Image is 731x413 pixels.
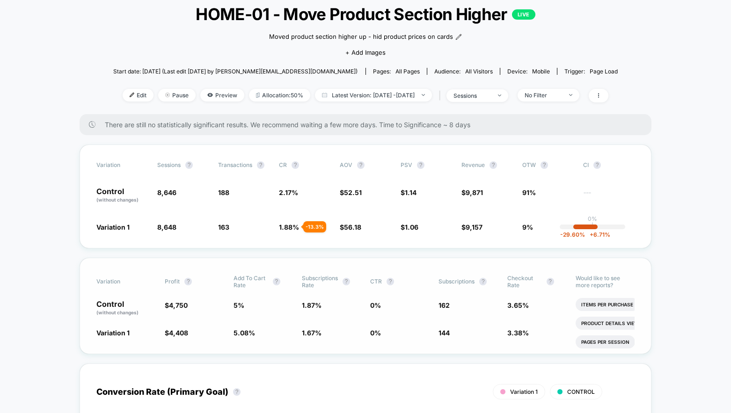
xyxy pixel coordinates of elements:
img: calendar [322,93,327,97]
button: ? [233,388,241,396]
div: Pages: [373,68,420,75]
span: HOME-01 - Move Product Section Higher [139,4,593,24]
span: 9,871 [466,188,483,196]
button: ? [593,161,601,169]
img: end [422,94,425,96]
span: Variation 1 [96,329,130,337]
span: 9% [522,223,533,231]
span: --- [583,190,635,203]
span: 0 % [370,301,381,309]
button: ? [292,161,299,169]
span: Variation [96,275,148,289]
button: ? [184,278,192,285]
span: all pages [395,68,420,75]
span: Start date: [DATE] (Last edit [DATE] by [PERSON_NAME][EMAIL_ADDRESS][DOMAIN_NAME]) [113,68,358,75]
button: ? [479,278,487,285]
span: $ [401,188,417,196]
span: OTW [522,161,574,169]
span: 4,750 [169,301,188,309]
span: Allocation: 50% [249,89,310,101]
p: LIVE [512,9,535,20]
span: + Add Images [345,49,386,56]
p: 0% [588,215,597,222]
span: 1.06 [405,223,418,231]
span: 1.88 % [279,223,299,231]
button: ? [387,278,394,285]
p: Control [96,188,148,203]
span: 1.67 % [302,329,322,337]
span: 8,648 [157,223,176,231]
button: ? [490,161,497,169]
p: Would like to see more reports? [576,275,635,289]
div: No Filter [525,92,562,99]
span: 91% [522,188,536,196]
div: - 13.3 % [303,221,326,232]
button: ? [273,278,280,285]
span: Page Load [590,68,618,75]
span: AOV [340,161,352,168]
div: Audience: [434,68,493,75]
button: ? [547,278,554,285]
button: ? [343,278,350,285]
span: $ [461,223,482,231]
li: Product Details Views Rate [576,317,661,330]
span: Preview [200,89,244,101]
span: Variation 1 [510,388,538,395]
span: Pause [158,89,196,101]
button: ? [257,161,264,169]
span: | [437,89,446,102]
span: Moved product section higher up - hid product prices on cards [269,32,453,42]
img: rebalance [256,93,260,98]
span: $ [340,188,362,196]
button: ? [185,161,193,169]
div: Trigger: [564,68,618,75]
span: CTR [370,278,382,285]
div: sessions [453,92,491,99]
span: 144 [439,329,450,337]
span: Revenue [461,161,485,168]
span: 1.14 [405,188,417,196]
span: $ [461,188,483,196]
span: 3.38 % [507,329,529,337]
span: (without changes) [96,197,139,203]
span: mobile [532,68,550,75]
span: 1.87 % [302,301,322,309]
span: Variation [96,161,148,169]
p: | [592,222,593,229]
span: 8,646 [157,188,176,196]
span: 9,157 [466,223,482,231]
span: Subscriptions Rate [302,275,338,289]
button: ? [417,161,424,169]
span: 163 [218,223,229,231]
span: 3.65 % [507,301,529,309]
span: -29.60 % [560,231,585,238]
span: Checkout Rate [507,275,542,289]
span: Transactions [218,161,252,168]
img: end [569,94,572,96]
span: + [590,231,593,238]
span: All Visitors [465,68,493,75]
span: CR [279,161,287,168]
li: Items Per Purchase [576,298,639,311]
span: 52.51 [344,188,362,196]
img: edit [130,93,134,97]
img: end [165,93,170,97]
span: (without changes) [96,310,139,315]
img: end [498,94,501,96]
p: Control [96,300,155,316]
button: ? [357,161,365,169]
span: 56.18 [344,223,361,231]
li: Pages Per Session [576,335,635,348]
span: 0 % [370,329,381,337]
span: 188 [218,188,229,196]
button: ? [541,161,548,169]
span: $ [401,223,418,231]
span: Add To Cart Rate [234,275,268,289]
span: 2.17 % [279,188,298,196]
span: Sessions [157,161,181,168]
span: CI [583,161,635,169]
span: Latest Version: [DATE] - [DATE] [315,89,432,101]
span: Subscriptions [439,278,475,285]
span: $ [165,301,188,309]
span: Profit [165,278,180,285]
